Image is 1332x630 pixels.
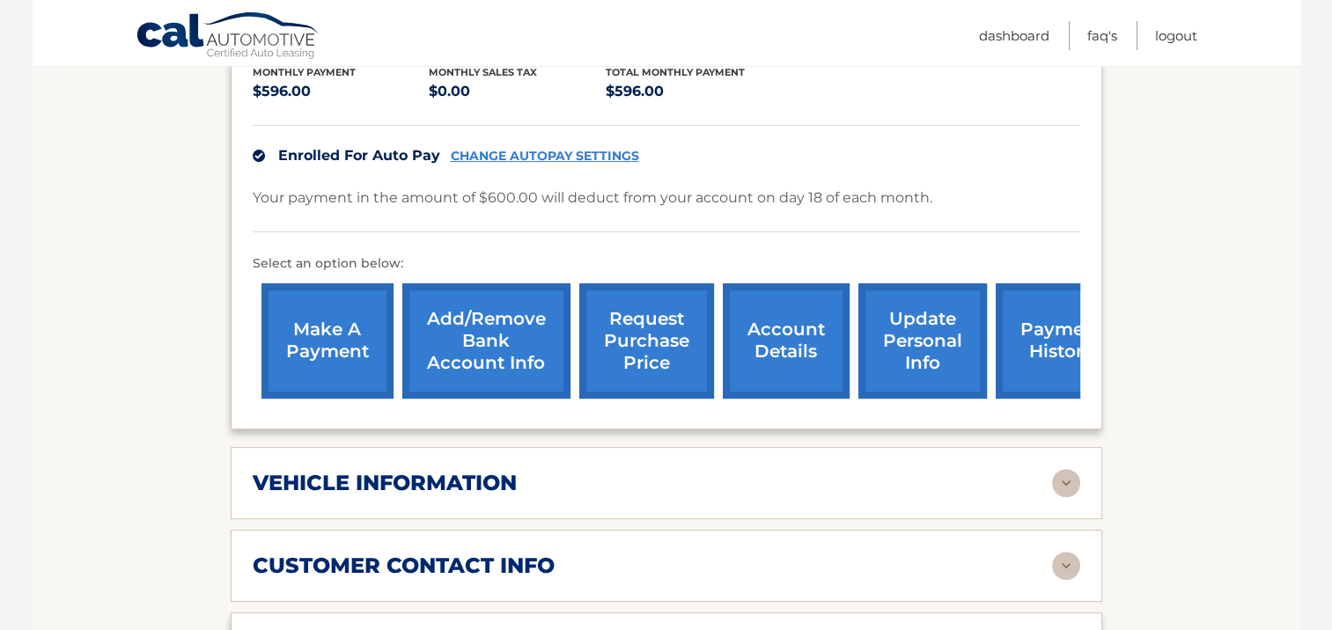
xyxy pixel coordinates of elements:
span: Enrolled For Auto Pay [278,147,440,164]
img: check.svg [253,150,265,162]
a: CHANGE AUTOPAY SETTINGS [451,149,639,164]
a: Cal Automotive [136,11,320,62]
a: payment history [996,283,1128,399]
span: Monthly sales Tax [429,66,537,78]
img: accordion-rest.svg [1052,552,1080,580]
p: $596.00 [606,79,783,104]
a: Add/Remove bank account info [402,283,570,399]
a: request purchase price [579,283,714,399]
a: make a payment [261,283,394,399]
img: accordion-rest.svg [1052,469,1080,497]
a: update personal info [858,283,987,399]
a: Dashboard [979,21,1049,50]
a: account details [723,283,850,399]
h2: customer contact info [253,553,555,579]
h2: vehicle information [253,470,517,496]
a: Logout [1155,21,1197,50]
p: $0.00 [429,79,606,104]
span: Monthly Payment [253,66,356,78]
a: FAQ's [1087,21,1117,50]
p: Your payment in the amount of $600.00 will deduct from your account on day 18 of each month. [253,186,932,210]
p: Select an option below: [253,253,1080,275]
span: Total Monthly Payment [606,66,745,78]
p: $596.00 [253,79,430,104]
